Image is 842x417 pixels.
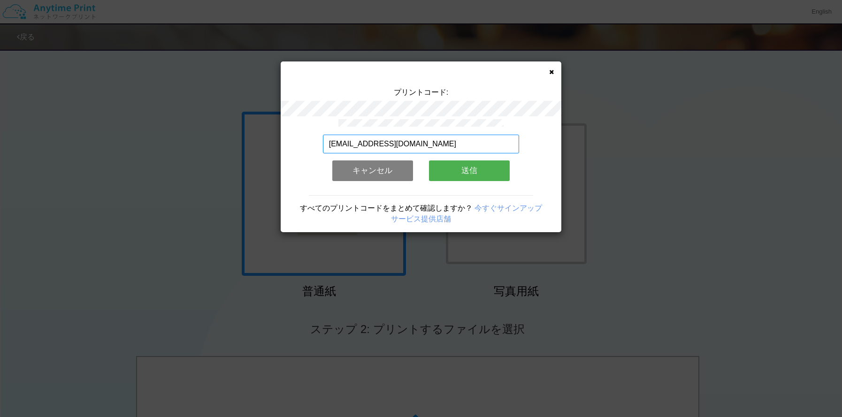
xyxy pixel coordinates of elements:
span: プリントコード: [394,88,448,96]
button: 送信 [429,160,510,181]
a: 今すぐサインアップ [475,204,542,212]
span: すべてのプリントコードをまとめて確認しますか？ [300,204,473,212]
button: キャンセル [332,160,413,181]
input: メールアドレス [323,135,520,153]
a: サービス提供店舗 [391,215,451,223]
